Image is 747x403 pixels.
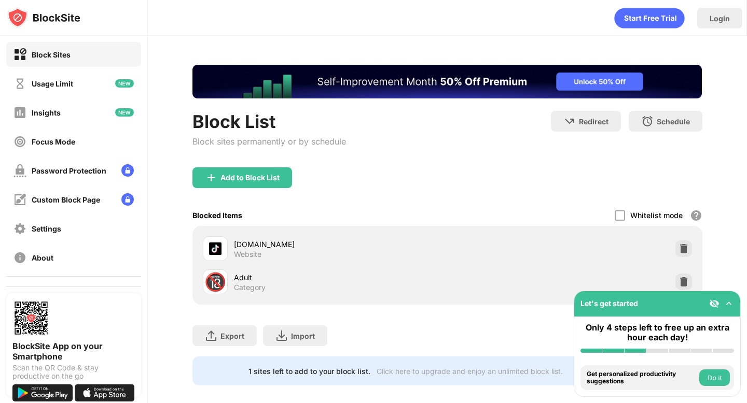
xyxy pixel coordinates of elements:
iframe: Banner [192,65,702,98]
img: insights-off.svg [13,106,26,119]
img: get-it-on-google-play.svg [12,384,73,401]
div: Whitelist mode [630,211,683,220]
div: About [32,253,53,262]
div: BlockSite App on your Smartphone [12,341,135,362]
img: settings-off.svg [13,222,26,235]
div: Click here to upgrade and enjoy an unlimited block list. [377,367,563,376]
img: options-page-qr-code.png [12,299,50,337]
div: Website [234,250,261,259]
div: Blocked Items [192,211,242,220]
div: Scan the QR Code & stay productive on the go [12,364,135,380]
div: Custom Block Page [32,195,100,204]
div: [DOMAIN_NAME] [234,239,447,250]
div: Block List [192,111,346,132]
div: Only 4 steps left to free up an extra hour each day! [580,323,734,342]
img: omni-setup-toggle.svg [724,298,734,309]
div: 🔞 [204,271,226,293]
img: time-usage-off.svg [13,77,26,90]
img: eye-not-visible.svg [709,298,720,309]
img: new-icon.svg [115,79,134,88]
div: Get personalized productivity suggestions [587,370,697,385]
div: Insights [32,108,61,117]
img: download-on-the-app-store.svg [75,384,135,401]
img: new-icon.svg [115,108,134,117]
div: Usage Limit [32,79,73,88]
img: block-on.svg [13,48,26,61]
div: Block Sites [32,50,71,59]
div: Export [220,332,244,340]
img: about-off.svg [13,251,26,264]
img: focus-off.svg [13,135,26,148]
button: Do it [699,369,730,386]
div: Settings [32,224,61,233]
img: lock-menu.svg [121,164,134,177]
img: password-protection-off.svg [13,164,26,177]
div: Category [234,283,266,292]
div: animation [614,8,685,28]
div: Redirect [579,117,608,126]
div: Let's get started [580,299,638,308]
img: lock-menu.svg [121,193,134,206]
img: customize-block-page-off.svg [13,193,26,206]
img: favicons [209,242,222,255]
div: Add to Block List [220,174,280,182]
div: Login [710,14,730,23]
div: Schedule [657,117,690,126]
div: Adult [234,272,447,283]
div: Password Protection [32,166,106,175]
div: Focus Mode [32,137,75,146]
div: Import [291,332,315,340]
div: 1 sites left to add to your block list. [248,367,370,376]
div: Block sites permanently or by schedule [192,136,346,147]
img: logo-blocksite.svg [7,7,80,28]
